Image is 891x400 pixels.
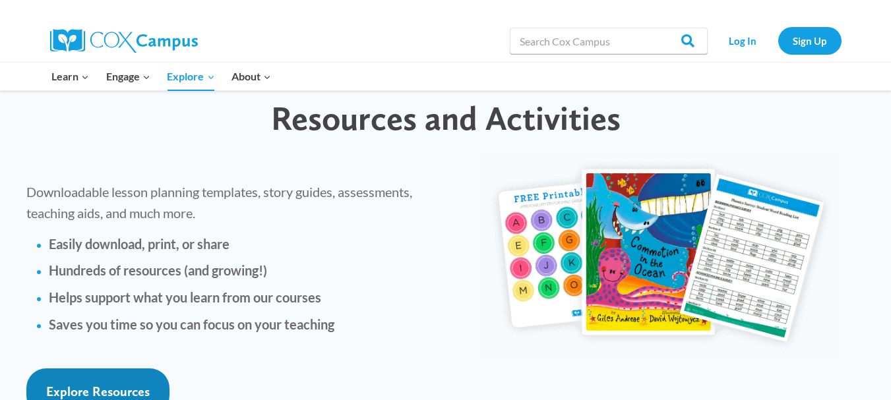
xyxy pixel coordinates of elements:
[271,98,621,138] span: Resources and Activities
[49,316,334,332] strong: Saves you time so you can focus on your teaching
[778,27,842,54] a: Sign Up
[50,29,198,53] img: Cox Campus
[44,63,98,90] button: Child menu of Learn
[714,27,842,54] nav: Secondary Navigation
[510,28,708,54] input: Search Cox Campus
[480,152,843,361] img: educator-courses-img
[223,63,280,90] button: Child menu of About
[46,384,150,399] span: Explore Resources
[49,262,267,278] strong: Hundreds of resources (and growing!)
[49,289,321,305] strong: Helps support what you learn from our courses
[714,27,772,54] a: Log In
[26,184,412,221] span: Downloadable lesson planning templates, story guides, assessments, teaching aids, and much more.
[98,63,159,90] button: Child menu of Engage
[44,63,280,90] nav: Primary Navigation
[159,63,224,90] button: Child menu of Explore
[49,236,230,252] strong: Easily download, print, or share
